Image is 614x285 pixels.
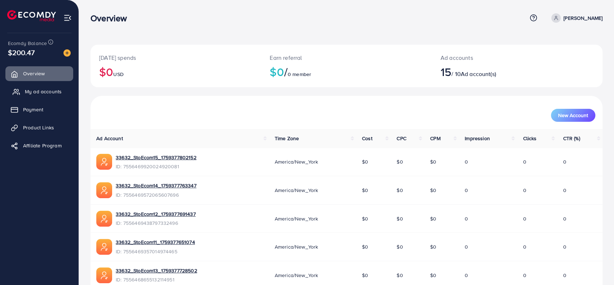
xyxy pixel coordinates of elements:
span: 15 [441,63,451,80]
a: Affiliate Program [5,138,73,153]
span: 0 [465,243,468,250]
span: $0 [397,187,403,194]
span: 0 [523,243,526,250]
span: CPC [397,135,406,142]
span: ID: 7556468655132114951 [116,276,197,283]
span: ID: 7556469920024920081 [116,163,196,170]
span: 0 [465,215,468,222]
a: Product Links [5,120,73,135]
span: $200.47 [8,47,35,58]
span: 0 [523,272,526,279]
a: Overview [5,66,73,81]
h2: $0 [99,65,252,79]
img: logo [7,10,56,21]
p: Earn referral [270,53,423,62]
img: ic-ads-acc.e4c84228.svg [96,239,112,255]
span: Overview [23,70,45,77]
span: $0 [430,243,436,250]
span: 0 [563,243,566,250]
span: Ad account(s) [461,70,496,78]
span: Affiliate Program [23,142,62,149]
span: ID: 7556469438797332496 [116,219,196,227]
span: ID: 7556469357014974465 [116,248,195,255]
img: ic-ads-acc.e4c84228.svg [96,154,112,170]
a: 33632_StoEcom11_1759377651074 [116,239,195,246]
span: 0 [465,158,468,165]
img: ic-ads-acc.e4c84228.svg [96,182,112,198]
span: 0 [563,272,566,279]
span: $0 [362,272,368,279]
span: Ecomdy Balance [8,40,47,47]
img: image [63,49,71,57]
span: Payment [23,106,43,113]
h2: / 10 [441,65,551,79]
span: $0 [430,215,436,222]
span: America/New_York [275,158,318,165]
span: America/New_York [275,215,318,222]
a: [PERSON_NAME] [548,13,602,23]
a: 33632_StoEcom15_1759377802152 [116,154,196,161]
span: $0 [397,215,403,222]
span: 0 [563,158,566,165]
span: $0 [362,215,368,222]
span: 0 [523,158,526,165]
span: 0 member [288,71,311,78]
span: $0 [430,187,436,194]
span: 0 [523,187,526,194]
span: $0 [430,158,436,165]
span: $0 [362,243,368,250]
span: Time Zone [275,135,299,142]
img: ic-ads-acc.e4c84228.svg [96,267,112,283]
span: ID: 7556469572065607696 [116,191,196,199]
span: $0 [430,272,436,279]
a: 33632_StoEcom12_1759377691437 [116,210,196,218]
span: / [284,63,288,80]
span: $0 [362,187,368,194]
span: 0 [465,272,468,279]
span: New Account [558,113,588,118]
span: Impression [465,135,490,142]
h3: Overview [90,13,133,23]
img: ic-ads-acc.e4c84228.svg [96,211,112,227]
p: [DATE] spends [99,53,252,62]
span: Product Links [23,124,54,131]
img: menu [63,14,72,22]
span: America/New_York [275,272,318,279]
span: $0 [397,158,403,165]
a: My ad accounts [5,84,73,99]
button: New Account [551,109,595,122]
span: My ad accounts [25,88,62,95]
p: [PERSON_NAME] [564,14,602,22]
span: 0 [563,215,566,222]
span: CTR (%) [563,135,580,142]
span: 0 [465,187,468,194]
a: 33632_StoEcom13_1759377728502 [116,267,197,274]
span: Ad Account [96,135,123,142]
span: Cost [362,135,372,142]
span: America/New_York [275,243,318,250]
span: $0 [362,158,368,165]
p: Ad accounts [441,53,551,62]
span: 0 [563,187,566,194]
span: 0 [523,215,526,222]
span: Clicks [523,135,536,142]
span: $0 [397,243,403,250]
h2: $0 [270,65,423,79]
span: America/New_York [275,187,318,194]
span: $0 [397,272,403,279]
a: 33632_StoEcom14_1759377763347 [116,182,196,189]
span: CPM [430,135,440,142]
iframe: Chat [583,253,609,280]
span: USD [113,71,123,78]
a: Payment [5,102,73,117]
